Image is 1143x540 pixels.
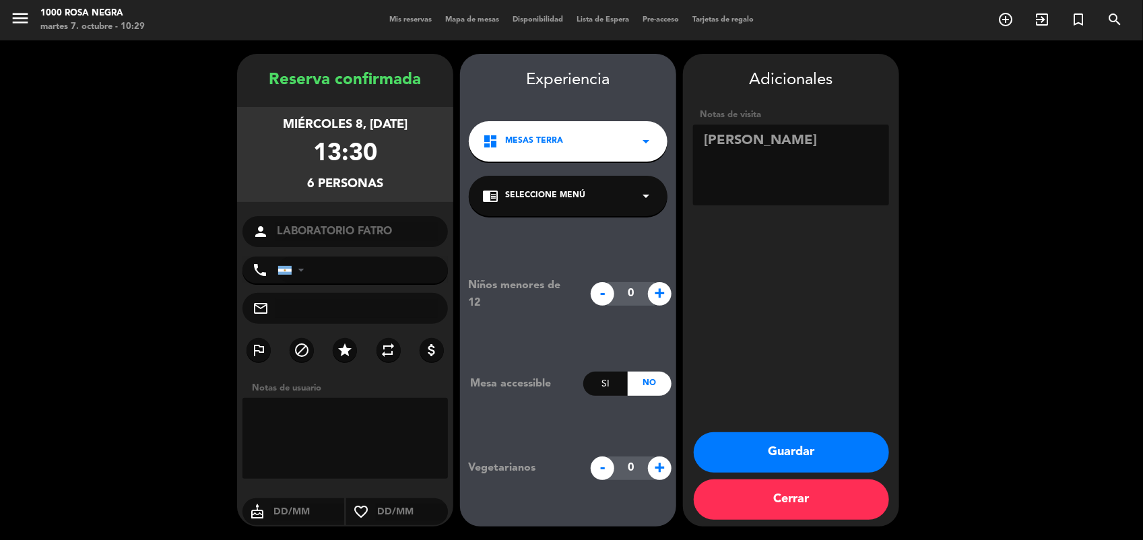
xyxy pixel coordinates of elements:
div: Argentina: +54 [278,257,309,283]
div: miércoles 8, [DATE] [283,115,407,135]
i: favorite_border [346,504,376,520]
span: + [648,457,672,480]
span: Pre-acceso [636,16,686,24]
span: - [591,282,614,306]
i: block [294,342,310,358]
i: star [337,342,353,358]
i: arrow_drop_down [638,188,654,204]
i: person [253,224,269,240]
div: Reserva confirmada [237,67,453,94]
i: phone [252,262,268,278]
div: 1000 Rosa Negra [40,7,145,20]
button: Cerrar [694,479,889,520]
button: menu [10,8,30,33]
i: mail_outline [253,300,269,316]
i: search [1107,11,1123,28]
i: exit_to_app [1034,11,1050,28]
i: attach_money [424,342,440,358]
div: No [628,372,672,396]
div: Notas de visita [693,108,889,122]
div: martes 7. octubre - 10:29 [40,20,145,34]
i: dashboard [482,133,498,149]
span: Lista de Espera [570,16,636,24]
span: + [648,282,672,306]
span: - [591,457,614,480]
i: chrome_reader_mode [482,188,498,204]
div: Mesa accessible [460,375,583,393]
i: menu [10,8,30,28]
span: MESAS TERRA [505,135,563,148]
div: Niños menores de 12 [458,277,584,312]
div: Adicionales [693,67,889,94]
i: cake [242,504,272,520]
div: Si [583,372,627,396]
div: Experiencia [460,67,676,94]
span: Tarjetas de regalo [686,16,760,24]
i: arrow_drop_down [638,133,654,149]
div: Notas de usuario [245,381,453,395]
div: 13:30 [313,135,377,174]
span: Mis reservas [383,16,438,24]
div: 6 personas [307,174,383,194]
button: Guardar [694,432,889,473]
span: Seleccione Menú [505,189,585,203]
div: Vegetarianos [458,459,584,477]
input: DD/MM [272,504,344,520]
i: turned_in_not [1070,11,1086,28]
i: repeat [381,342,397,358]
i: outlined_flag [251,342,267,358]
span: Mapa de mesas [438,16,506,24]
span: Disponibilidad [506,16,570,24]
i: add_circle_outline [998,11,1014,28]
input: DD/MM [376,504,448,520]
